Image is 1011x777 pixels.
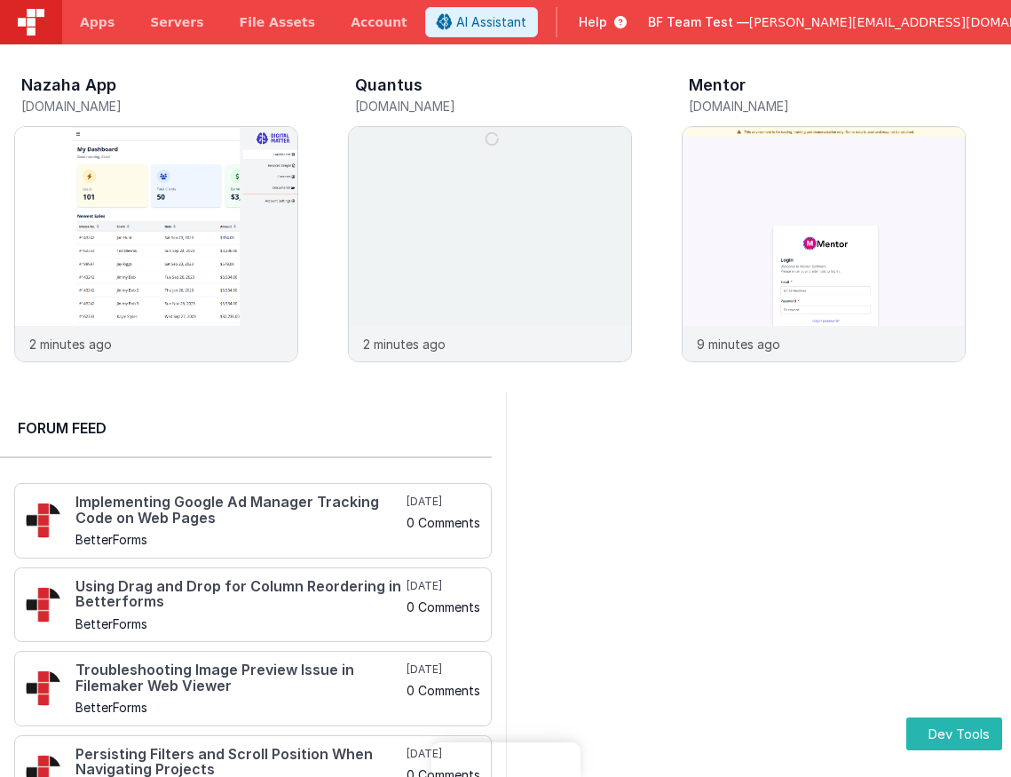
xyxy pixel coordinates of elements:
[150,13,203,31] span: Servers
[75,662,403,694] h4: Troubleshooting Image Preview Issue in Filemaker Web Viewer
[26,503,61,538] img: 295_2.png
[75,701,403,714] h5: BetterForms
[407,600,480,614] h5: 0 Comments
[689,76,746,94] h3: Mentor
[14,651,492,726] a: Troubleshooting Image Preview Issue in Filemaker Web Viewer BetterForms [DATE] 0 Comments
[363,335,446,353] p: 2 minutes ago
[697,335,780,353] p: 9 minutes ago
[407,662,480,677] h5: [DATE]
[75,579,403,610] h4: Using Drag and Drop for Column Reordering in Betterforms
[648,13,749,31] span: BF Team Test —
[407,747,480,761] h5: [DATE]
[456,13,526,31] span: AI Assistant
[14,567,492,643] a: Using Drag and Drop for Column Reordering in Betterforms BetterForms [DATE] 0 Comments
[355,99,632,113] h5: [DOMAIN_NAME]
[75,495,403,526] h4: Implementing Google Ad Manager Tracking Code on Web Pages
[407,516,480,529] h5: 0 Comments
[355,76,423,94] h3: Quantus
[18,417,474,439] h2: Forum Feed
[906,718,1002,750] button: Dev Tools
[407,579,480,593] h5: [DATE]
[21,76,116,94] h3: Nazaha App
[14,483,492,559] a: Implementing Google Ad Manager Tracking Code on Web Pages BetterForms [DATE] 0 Comments
[26,587,61,622] img: 295_2.png
[75,617,403,630] h5: BetterForms
[407,684,480,697] h5: 0 Comments
[425,7,538,37] button: AI Assistant
[26,670,61,706] img: 295_2.png
[579,13,607,31] span: Help
[80,13,115,31] span: Apps
[75,533,403,546] h5: BetterForms
[689,99,966,113] h5: [DOMAIN_NAME]
[21,99,298,113] h5: [DOMAIN_NAME]
[240,13,316,31] span: File Assets
[407,495,480,509] h5: [DATE]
